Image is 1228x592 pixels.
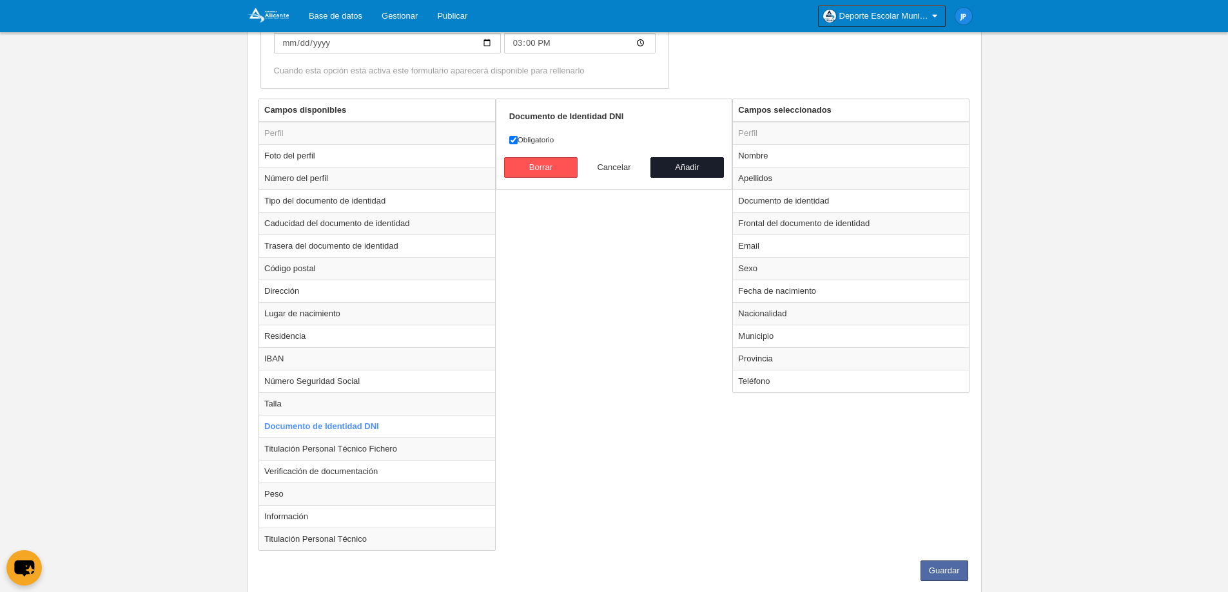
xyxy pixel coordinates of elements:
button: Guardar [921,560,968,581]
td: IBAN [259,347,495,370]
img: OawjjgO45JmU.30x30.jpg [823,10,836,23]
button: Borrar [504,157,578,178]
td: Residencia [259,325,495,347]
td: Teléfono [733,370,969,392]
button: Cancelar [578,157,651,178]
a: Deporte Escolar Municipal de [GEOGRAPHIC_DATA] [818,5,946,27]
img: c2l6ZT0zMHgzMCZmcz05JnRleHQ9SlAmYmc9MWU4OGU1.png [955,8,972,24]
button: chat-button [6,550,42,586]
td: Provincia [733,347,969,370]
td: Caducidad del documento de identidad [259,212,495,234]
td: Información [259,505,495,528]
th: Campos seleccionados [733,99,969,122]
input: Fecha de fin [504,33,656,53]
td: Código postal [259,257,495,280]
label: Fecha de fin [274,15,656,53]
td: Número Seguridad Social [259,370,495,392]
td: Fecha de nacimiento [733,280,969,302]
td: Verificación de documentación [259,460,495,482]
td: Titulación Personal Técnico [259,528,495,550]
label: Obligatorio [509,134,719,146]
td: Nacionalidad [733,302,969,325]
td: Dirección [259,280,495,302]
td: Titulación Personal Técnico Fichero [259,437,495,460]
div: Cuando esta opción está activa este formulario aparecerá disponible para rellenarlo [274,65,656,77]
img: Deporte Escolar Municipal de Alicante [247,8,289,23]
td: Tipo del documento de identidad [259,189,495,212]
span: Deporte Escolar Municipal de [GEOGRAPHIC_DATA] [839,10,930,23]
input: Fecha de fin [274,33,501,53]
td: Frontal del documento de identidad [733,212,969,234]
td: Peso [259,482,495,505]
th: Campos disponibles [259,99,495,122]
td: Número del perfil [259,167,495,189]
td: Foto del perfil [259,144,495,167]
input: Obligatorio [509,136,518,144]
td: Trasera del documento de identidad [259,234,495,257]
td: Sexo [733,257,969,280]
td: Talla [259,392,495,415]
td: Apellidos [733,167,969,189]
td: Municipio [733,325,969,347]
td: Perfil [733,122,969,145]
td: Documento de identidad [733,189,969,212]
td: Nombre [733,144,969,167]
td: Email [733,234,969,257]
td: Documento de Identidad DNI [259,415,495,437]
button: Añadir [650,157,724,178]
strong: Documento de Identidad DNI [509,111,624,121]
td: Lugar de nacimiento [259,302,495,325]
td: Perfil [259,122,495,145]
